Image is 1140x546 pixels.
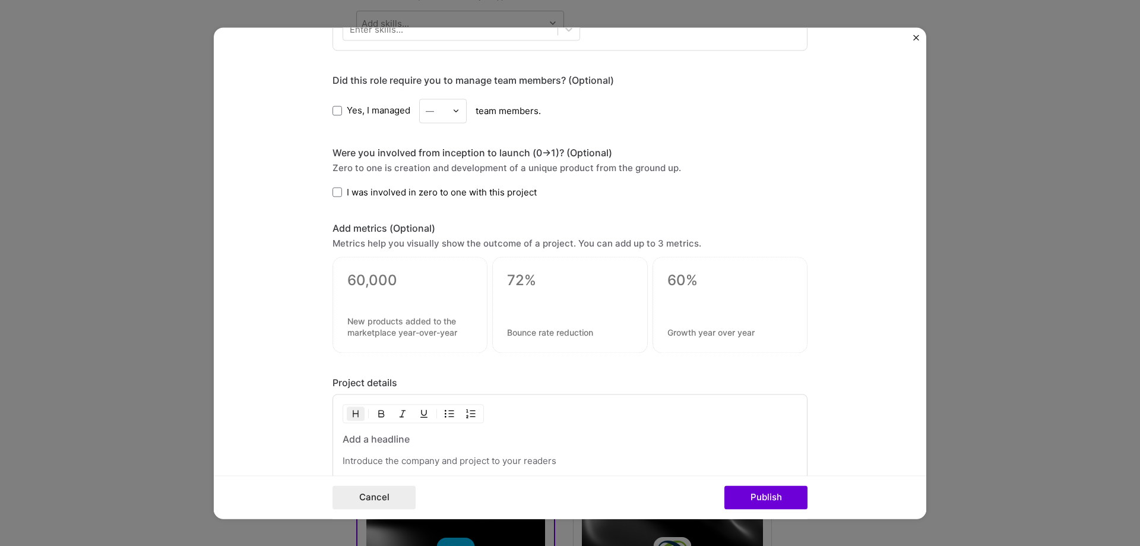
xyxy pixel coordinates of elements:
[332,377,807,389] div: Project details
[466,409,476,418] img: OL
[398,409,407,418] img: Italic
[351,409,360,418] img: Heading
[368,406,369,421] img: Divider
[445,409,454,418] img: UL
[332,222,807,235] div: Add metrics (Optional)
[332,162,807,174] div: Zero to one is creation and development of a unique product from the ground up.
[332,485,416,509] button: Cancel
[436,406,437,421] img: Divider
[419,409,429,418] img: Underline
[426,105,434,117] div: —
[332,147,807,159] div: Were you involved from inception to launch (0 -> 1)? (Optional)
[350,23,403,35] div: Enter skills...
[913,34,919,47] button: Close
[347,186,537,198] span: I was involved in zero to one with this project
[376,409,386,418] img: Bold
[332,99,807,123] div: team members.
[347,105,410,117] span: Yes, I managed
[332,237,807,250] div: Metrics help you visually show the outcome of a project. You can add up to 3 metrics.
[452,107,460,114] img: drop icon
[724,485,807,509] button: Publish
[332,74,807,87] div: Did this role require you to manage team members? (Optional)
